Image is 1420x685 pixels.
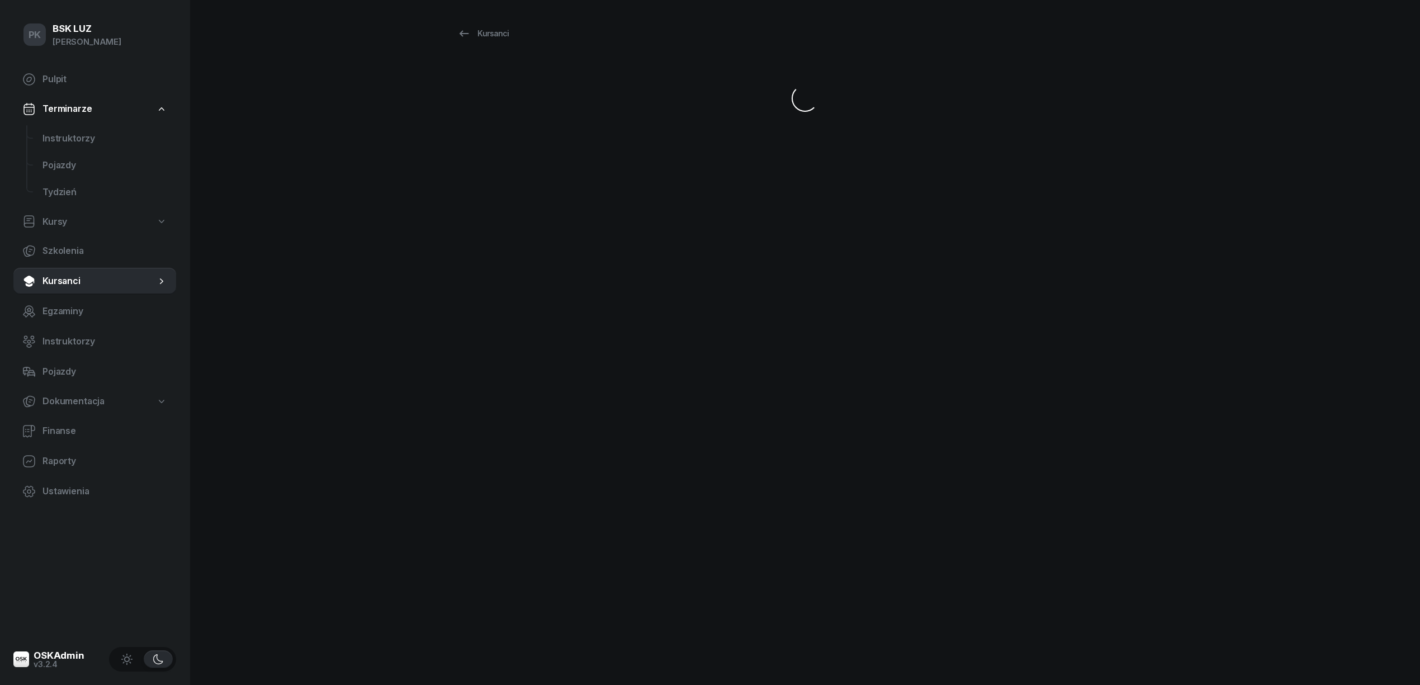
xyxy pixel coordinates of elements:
span: Finanse [42,424,167,438]
a: Finanse [13,418,176,445]
span: Pojazdy [42,365,167,379]
span: Terminarze [42,102,92,116]
span: Kursanci [42,274,156,289]
img: logo-xs@2x.png [13,651,29,667]
a: Kursy [13,209,176,235]
a: Kursanci [13,268,176,295]
div: OSKAdmin [34,651,84,660]
a: Terminarze [13,96,176,122]
div: v3.2.4 [34,660,84,668]
span: Dokumentacja [42,394,105,409]
a: Instruktorzy [34,125,176,152]
span: Pulpit [42,72,167,87]
div: Kursanci [457,27,509,40]
a: Pojazdy [34,152,176,179]
div: [PERSON_NAME] [53,35,121,49]
span: Tydzień [42,185,167,200]
a: Egzaminy [13,298,176,325]
span: Instruktorzy [42,334,167,349]
a: Pulpit [13,66,176,93]
span: Kursy [42,215,67,229]
a: Instruktorzy [13,328,176,355]
a: Tydzień [34,179,176,206]
a: Pojazdy [13,358,176,385]
a: Dokumentacja [13,389,176,414]
span: Instruktorzy [42,131,167,146]
a: Szkolenia [13,238,176,264]
a: Ustawienia [13,478,176,505]
span: Pojazdy [42,158,167,173]
a: Kursanci [447,22,519,45]
span: Egzaminy [42,304,167,319]
a: Raporty [13,448,176,475]
span: PK [29,30,41,40]
span: Ustawienia [42,484,167,499]
div: BSK LUZ [53,24,121,34]
span: Szkolenia [42,244,167,258]
span: Raporty [42,454,167,469]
